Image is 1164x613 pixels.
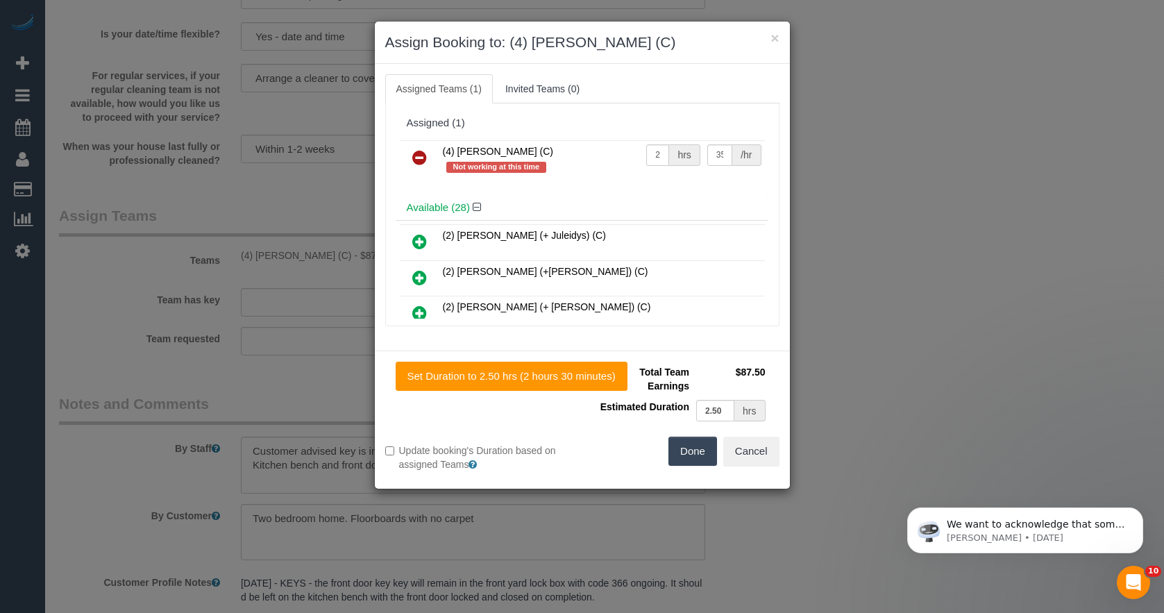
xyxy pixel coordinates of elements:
[1145,566,1161,577] span: 10
[1117,566,1150,599] iframe: Intercom live chat
[668,437,717,466] button: Done
[396,362,627,391] button: Set Duration to 2.50 hrs (2 hours 30 minutes)
[407,202,758,214] h4: Available (28)
[669,144,700,166] div: hrs
[443,266,648,277] span: (2) [PERSON_NAME] (+[PERSON_NAME]) (C)
[770,31,779,45] button: ×
[385,444,572,471] label: Update booking's Duration based on assigned Teams
[443,230,606,241] span: (2) [PERSON_NAME] (+ Juleidys) (C)
[60,53,239,66] p: Message from Ellie, sent 2d ago
[385,32,779,53] h3: Assign Booking to: (4) [PERSON_NAME] (C)
[443,301,651,312] span: (2) [PERSON_NAME] (+ [PERSON_NAME]) (C)
[693,362,769,396] td: $87.50
[593,362,693,396] td: Total Team Earnings
[446,162,547,173] span: Not working at this time
[60,40,239,230] span: We want to acknowledge that some users may be experiencing lag or slower performance in our softw...
[443,146,553,157] span: (4) [PERSON_NAME] (C)
[723,437,779,466] button: Cancel
[732,144,761,166] div: /hr
[600,401,689,412] span: Estimated Duration
[407,117,758,129] div: Assigned (1)
[734,400,765,421] div: hrs
[385,74,493,103] a: Assigned Teams (1)
[494,74,591,103] a: Invited Teams (0)
[886,478,1164,576] iframe: Intercom notifications message
[385,446,394,455] input: Update booking's Duration based on assigned Teams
